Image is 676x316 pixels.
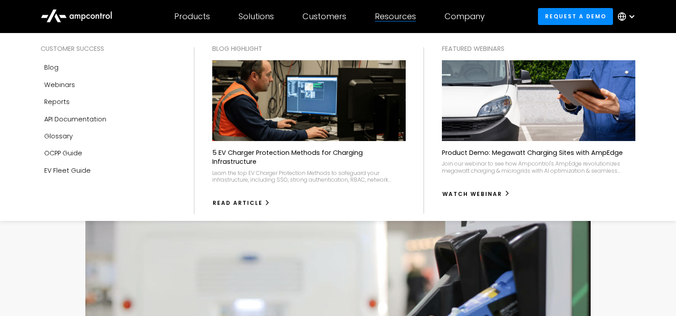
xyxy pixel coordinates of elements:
[174,12,210,21] div: Products
[44,166,91,175] div: EV Fleet Guide
[212,44,406,54] div: Blog Highlight
[442,44,635,54] div: Featured webinars
[44,131,73,141] div: Glossary
[538,8,613,25] a: Request a demo
[41,145,176,162] a: OCPP Guide
[44,114,106,124] div: API Documentation
[212,196,271,210] a: Read Article
[442,190,502,198] div: watch webinar
[239,12,274,21] div: Solutions
[212,148,406,166] p: 5 EV Charger Protection Methods for Charging Infrastructure
[41,128,176,145] a: Glossary
[442,160,635,174] div: Join our webinar to see how Ampcontrol's AmpEdge revolutionizes megawatt charging & microgrids wi...
[375,12,416,21] div: Resources
[213,199,263,207] div: Read Article
[302,12,346,21] div: Customers
[44,148,82,158] div: OCPP Guide
[41,59,176,76] a: Blog
[212,170,406,183] div: Learn the top EV Charger Protection Methods to safeguard your infrastructure, including SSO, stro...
[445,12,485,21] div: Company
[44,62,59,72] div: Blog
[44,80,75,90] div: Webinars
[41,162,176,179] a: EV Fleet Guide
[41,111,176,128] a: API Documentation
[442,148,623,157] p: Product Demo: Megawatt Charging Sites with AmpEdge
[44,97,70,107] div: Reports
[41,44,176,54] div: Customer success
[442,187,510,201] a: watch webinar
[41,93,176,110] a: Reports
[41,76,176,93] a: Webinars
